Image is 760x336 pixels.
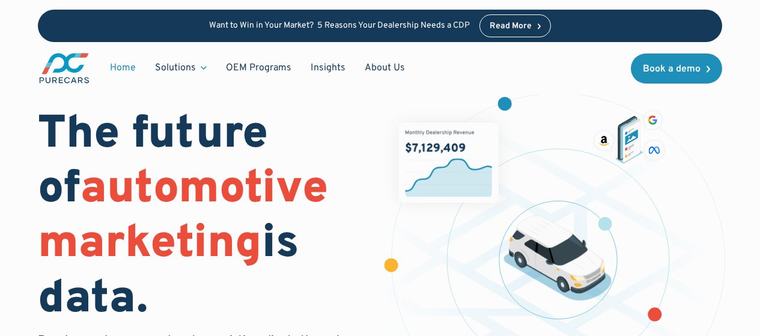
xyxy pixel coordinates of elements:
div: Solutions [145,57,216,79]
a: Read More [479,14,552,37]
a: OEM Programs [216,57,301,79]
a: main [38,52,91,85]
p: Want to Win in Your Market? 5 Reasons Your Dealership Needs a CDP [209,21,470,31]
div: Solutions [155,61,196,75]
div: Read More [490,22,532,31]
img: purecars logo [38,52,91,85]
h1: The future of is data. [38,108,365,328]
a: Book a demo [631,53,722,84]
img: ads on social media and advertising partners [592,109,666,163]
img: illustration of a vehicle [503,216,612,301]
a: Home [100,57,145,79]
span: automotive marketing [38,161,328,273]
a: Insights [301,57,355,79]
img: chart showing monthly dealership revenue of $7m [399,123,499,203]
div: Book a demo [643,64,701,74]
a: About Us [355,57,415,79]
